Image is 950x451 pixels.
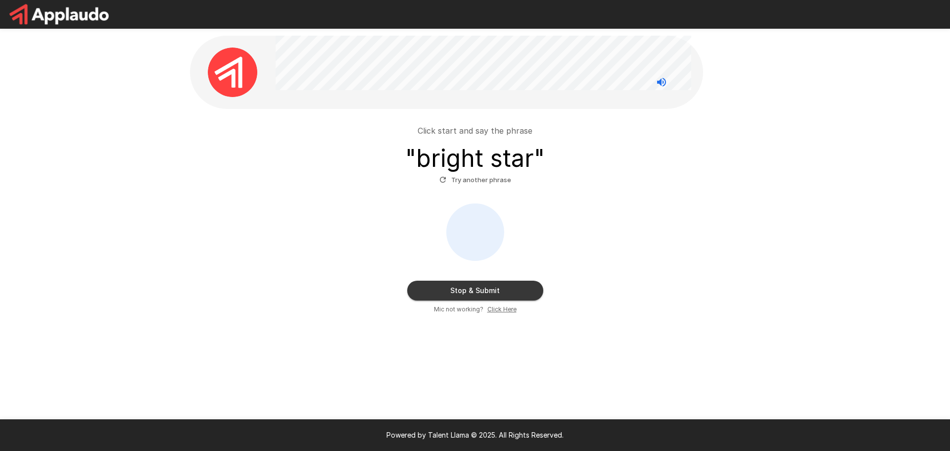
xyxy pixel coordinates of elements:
[437,172,514,188] button: Try another phrase
[487,305,517,313] u: Click Here
[418,125,532,137] p: Click start and say the phrase
[407,281,543,301] button: Stop & Submit
[12,430,938,440] p: Powered by Talent Llama © 2025. All Rights Reserved.
[434,304,483,314] span: Mic not working?
[405,145,545,172] h3: " bright star "
[652,72,671,92] button: Stop reading questions aloud
[208,48,257,97] img: applaudo_avatar.png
